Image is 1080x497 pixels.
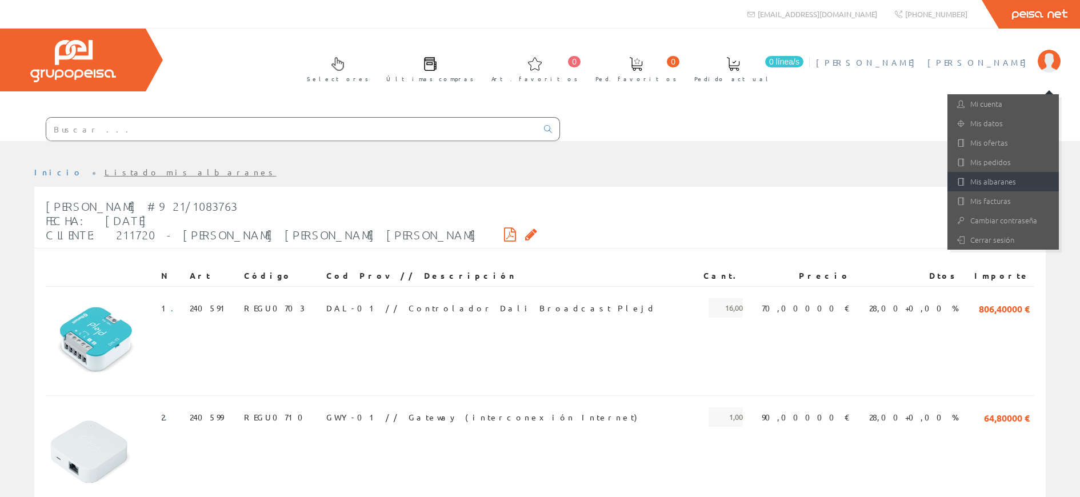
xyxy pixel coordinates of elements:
span: 28,00+0,00 % [869,407,959,427]
th: Cant. [694,266,747,286]
a: . [171,303,181,313]
a: . [165,412,174,422]
span: 0 [667,56,679,67]
span: [EMAIL_ADDRESS][DOMAIN_NAME] [758,9,877,19]
input: Buscar ... [46,118,537,141]
span: [PHONE_NUMBER] [905,9,967,19]
i: Solicitar por email copia firmada [525,230,537,238]
a: Mis facturas [947,191,1059,211]
th: Dtos [855,266,963,286]
span: Pedido actual [694,73,772,85]
span: [PERSON_NAME] #921/1083763 Fecha: [DATE] Cliente: 211720 - [PERSON_NAME] [PERSON_NAME] [PERSON_NAME] [46,199,477,242]
span: 1,00 [709,407,743,427]
span: 16,00 [709,298,743,318]
span: 0 [568,56,581,67]
span: [PERSON_NAME] [PERSON_NAME] [816,57,1032,68]
span: DAL-01 // Controlador Dali Broadcast Plejd [326,298,656,318]
a: Selectores [295,47,374,89]
a: Mis albaranes [947,172,1059,191]
a: Mis pedidos [947,153,1059,172]
span: REGU0703 [244,298,305,318]
img: Foto artículo (178.37837837838x150) [50,298,152,384]
span: 240599 [190,407,223,427]
span: GWY-01 // Gateway (interconexión Internet) [326,407,637,427]
a: Mis datos [947,114,1059,133]
span: 1 [161,298,181,318]
span: 90,00000 € [762,407,850,427]
span: 64,80000 € [984,407,1030,427]
a: Inicio [34,167,83,177]
a: Mis ofertas [947,133,1059,153]
span: Selectores [307,73,369,85]
i: Descargar PDF [504,230,516,238]
span: Art. favoritos [491,73,578,85]
span: Ped. favoritos [595,73,677,85]
th: Cod Prov // Descripción [322,266,694,286]
span: 0 línea/s [765,56,803,67]
th: Precio [747,266,855,286]
span: 240591 [190,298,230,318]
th: N [157,266,185,286]
th: Art [185,266,239,286]
a: Mi cuenta [947,94,1059,114]
a: Cambiar contraseña [947,211,1059,230]
a: Últimas compras [375,47,479,89]
img: Foto artículo (152.28571428571x150) [50,407,137,493]
img: Grupo Peisa [30,40,116,82]
a: Cerrar sesión [947,230,1059,250]
span: Últimas compras [386,73,474,85]
a: Listado mis albaranes [105,167,277,177]
span: 70,00000 € [762,298,850,318]
span: 28,00+0,00 % [869,298,959,318]
span: REGU0710 [244,407,310,427]
a: [PERSON_NAME] [PERSON_NAME] [816,47,1061,58]
th: Código [239,266,322,286]
span: 806,40000 € [979,298,1030,318]
span: 2 [161,407,174,427]
th: Importe [963,266,1034,286]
